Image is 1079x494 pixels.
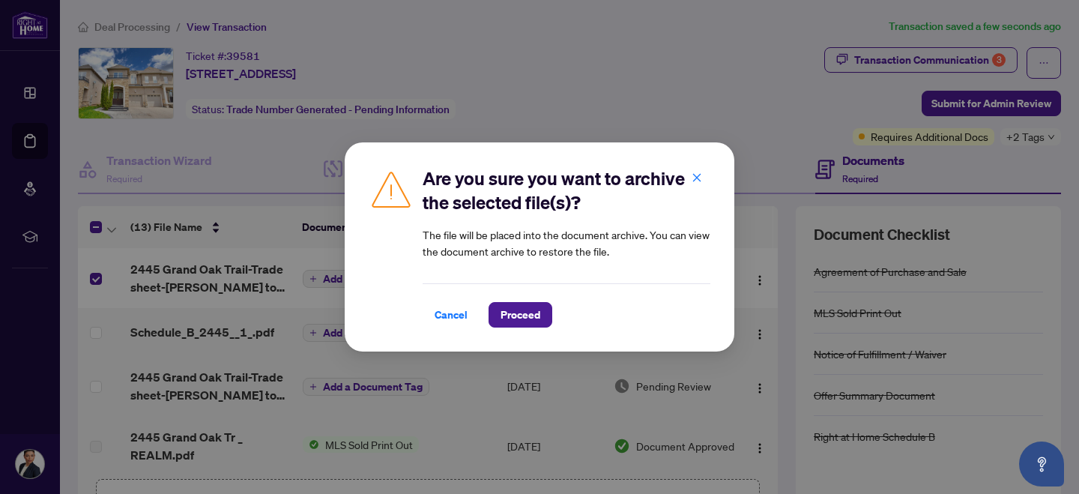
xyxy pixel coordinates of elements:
[692,172,702,183] span: close
[369,166,414,211] img: Caution Icon
[423,302,480,328] button: Cancel
[501,303,540,327] span: Proceed
[1019,442,1064,487] button: Open asap
[435,303,468,327] span: Cancel
[423,166,710,214] h2: Are you sure you want to archive the selected file(s)?
[489,302,552,328] button: Proceed
[423,226,710,259] article: The file will be placed into the document archive. You can view the document archive to restore t...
